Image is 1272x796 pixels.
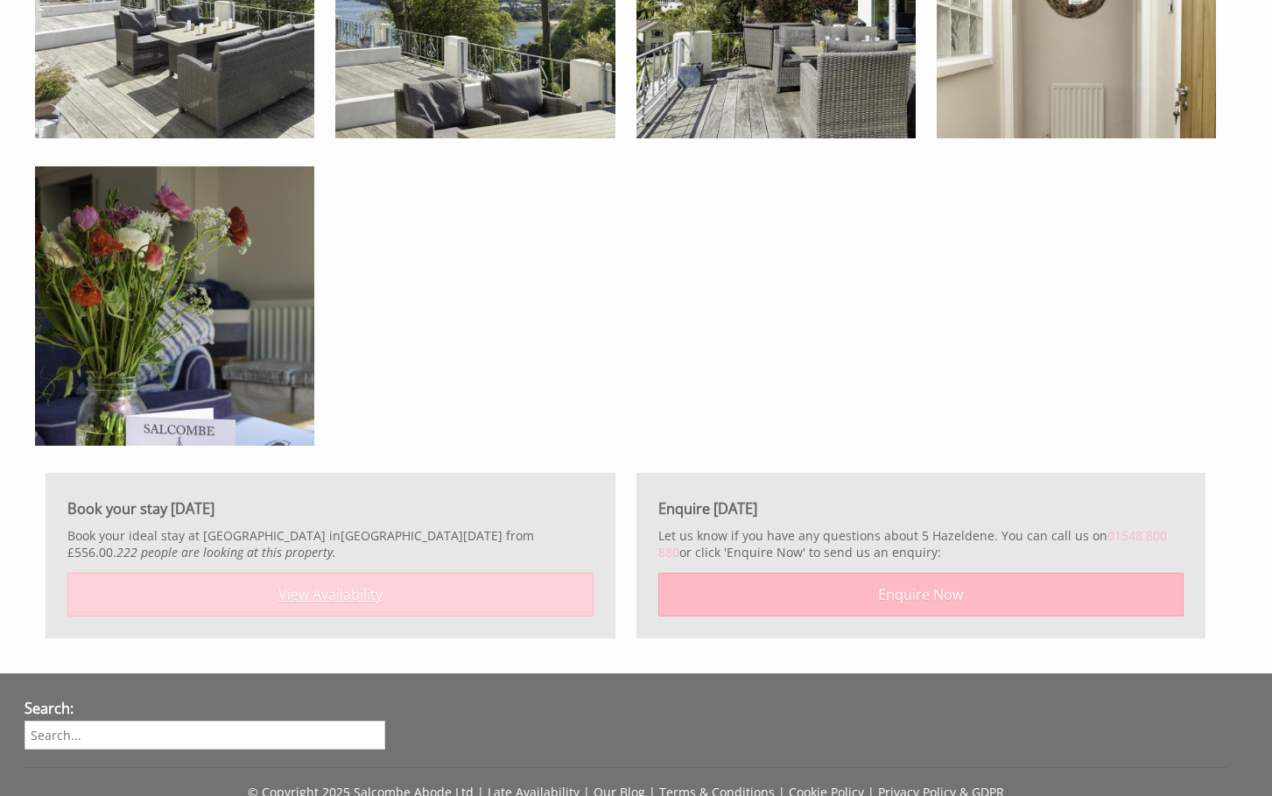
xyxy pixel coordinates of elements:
p: Let us know if you have any questions about 5 Hazeldene. You can call us on or click 'Enquire Now... [658,527,1184,560]
a: Enquire Now [658,573,1184,616]
a: 01548 800 880 [658,527,1167,560]
i: 222 people are looking at this property. [116,544,336,560]
h3: Enquire [DATE] [658,499,1184,518]
h3: Search: [25,699,385,718]
a: View Availability [67,573,594,616]
p: Book your ideal stay at [GEOGRAPHIC_DATA] in [DATE] from £556.00. [67,527,594,560]
input: Search... [25,721,385,750]
h3: Book your stay [DATE] [67,499,594,518]
a: [GEOGRAPHIC_DATA] [341,527,463,544]
img: Stylish interiors [35,166,314,446]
